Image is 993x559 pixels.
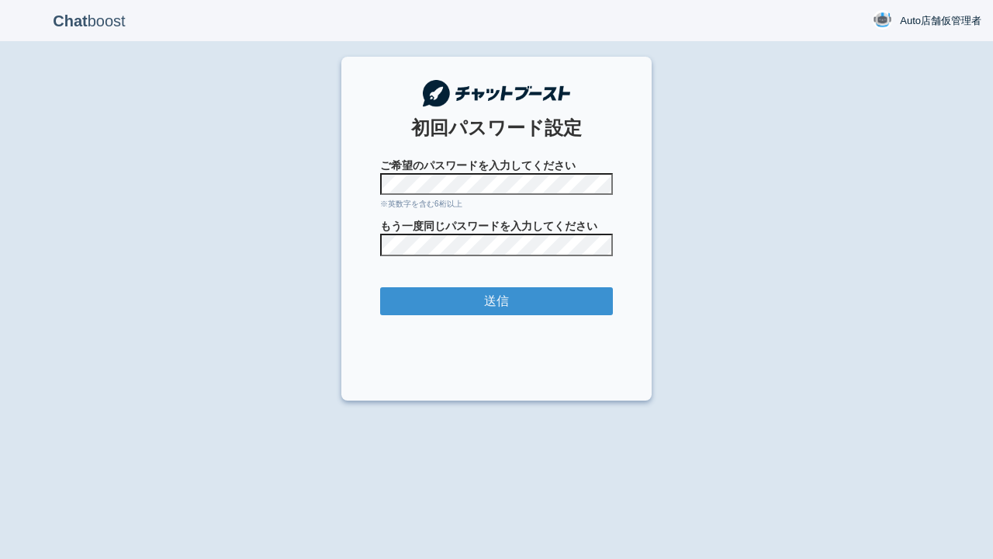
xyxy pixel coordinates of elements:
[900,13,981,29] span: Auto店舗仮管理者
[423,80,570,107] img: チャットブースト
[380,115,613,141] div: 初回パスワード設定
[873,10,892,30] img: User Image
[12,2,167,40] p: boost
[53,12,87,30] b: Chat
[380,199,613,210] div: ※英数字を含む6桁以上
[380,218,613,234] span: もう一度同じパスワードを入力してください
[380,158,613,173] span: ご希望のパスワードを入力してください
[380,287,613,316] input: 送信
